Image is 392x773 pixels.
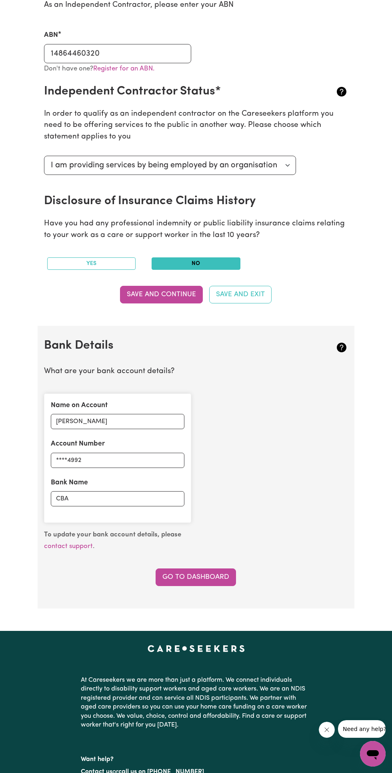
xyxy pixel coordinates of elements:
button: Yes [47,257,136,270]
small: Don't have one? [44,65,154,72]
iframe: Close message [319,722,335,738]
label: ABN [44,30,58,40]
a: contact support [44,543,93,550]
small: . [44,531,181,550]
h2: Disclosure of Insurance Claims History [44,194,298,209]
label: Account Number [51,439,105,449]
p: Want help? [81,752,311,764]
p: In order to qualify as an independent contractor on the Careseekers platform you need to be offer... [44,108,348,143]
input: e.g. 000123456 [51,453,184,468]
a: Go to Dashboard [156,568,236,586]
p: What are your bank account details? [44,366,348,377]
a: Register for an ABN. [93,65,154,72]
iframe: Button to launch messaging window [360,741,386,767]
b: To update your bank account details, please [44,531,181,538]
label: Name on Account [51,400,108,411]
button: Save and Continue [120,286,203,303]
button: No [152,257,240,270]
p: At Careseekers we are more than just a platform. We connect individuals directly to disability su... [81,673,311,733]
h2: Bank Details [44,339,298,353]
input: Holly Peers [51,414,184,429]
iframe: Message from company [338,720,386,738]
h2: Independent Contractor Status* [44,84,298,99]
p: Have you had any professional indemnity or public liability insurance claims relating to your wor... [44,218,348,241]
label: Bank Name [51,478,88,488]
button: Save and Exit [209,286,272,303]
input: e.g. 51 824 753 556 [44,44,191,63]
span: Need any help? [5,6,48,12]
a: Careseekers home page [148,645,245,652]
